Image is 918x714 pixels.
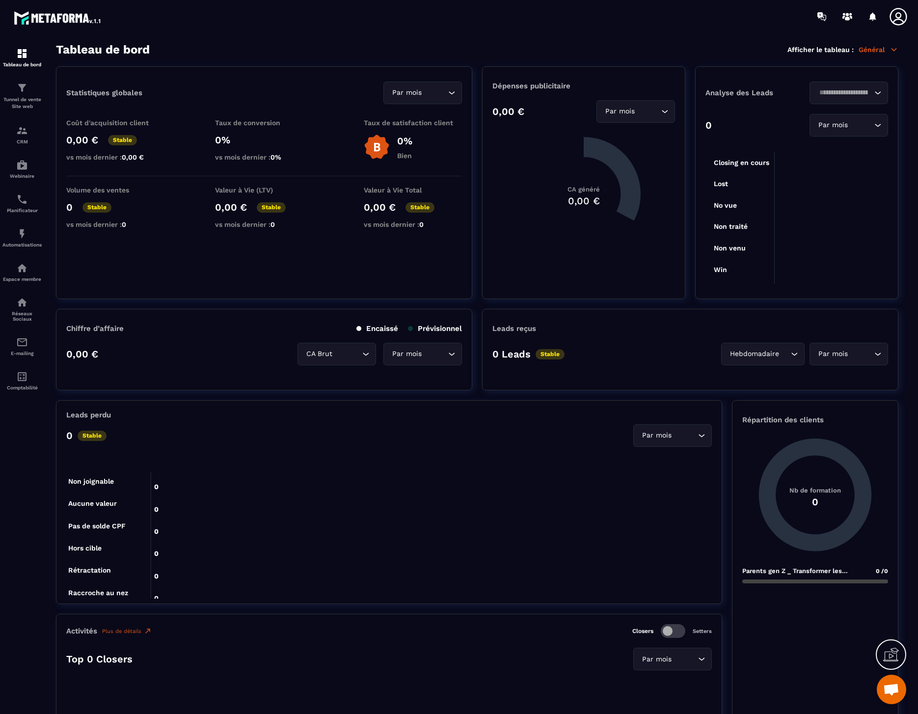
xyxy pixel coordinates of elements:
div: Search for option [383,82,462,104]
p: Activités [66,627,97,635]
a: schedulerschedulerPlanificateur [2,186,42,220]
p: Comptabilité [2,385,42,390]
input: Search for option [424,87,446,98]
tspan: Lost [714,180,728,188]
img: formation [16,125,28,137]
span: Par mois [640,654,674,665]
p: Répartition des clients [742,415,888,424]
p: Leads perdu [66,411,111,419]
a: emailemailE-mailing [2,329,42,363]
input: Search for option [424,349,446,359]
a: formationformationTableau de bord [2,40,42,75]
img: logo [14,9,102,27]
p: 0 [66,201,73,213]
p: Bien [397,152,412,160]
img: automations [16,228,28,240]
input: Search for option [674,430,696,441]
p: Leads reçus [492,324,536,333]
p: vs mois dernier : [215,153,313,161]
p: Encaissé [356,324,398,333]
p: vs mois dernier : [66,153,164,161]
p: Analyse des Leads [705,88,797,97]
p: Setters [693,628,712,634]
input: Search for option [781,349,788,359]
img: accountant [16,371,28,383]
tspan: Non venu [714,244,746,252]
img: narrow-up-right-o.6b7c60e2.svg [144,627,152,635]
p: Espace membre [2,276,42,282]
p: Tunnel de vente Site web [2,96,42,110]
p: CRM [2,139,42,144]
p: vs mois dernier : [215,220,313,228]
p: Stable [78,431,107,441]
a: accountantaccountantComptabilité [2,363,42,398]
tspan: Rétractation [68,566,111,574]
img: formation [16,82,28,94]
tspan: Pas de solde CPF [68,522,126,530]
span: Par mois [603,106,637,117]
p: 0% [397,135,412,147]
span: CA Brut [304,349,334,359]
p: Stable [536,349,565,359]
p: Stable [405,202,434,213]
a: formationformationTunnel de vente Site web [2,75,42,117]
p: Taux de conversion [215,119,313,127]
p: 0 [66,430,73,441]
p: Stable [82,202,111,213]
p: 0% [215,134,313,146]
p: Valeur à Vie (LTV) [215,186,313,194]
div: Search for option [721,343,805,365]
tspan: No vue [714,201,737,209]
p: vs mois dernier : [364,220,462,228]
a: Plus de détails [102,627,152,635]
div: Search for option [596,100,675,123]
div: Search for option [383,343,462,365]
a: formationformationCRM [2,117,42,152]
p: Général [859,45,898,54]
span: Par mois [390,349,424,359]
p: Stable [108,135,137,145]
tspan: Non traité [714,222,748,230]
tspan: Non joignable [68,477,114,486]
tspan: Raccroche au nez [68,589,128,597]
span: Par mois [640,430,674,441]
p: Valeur à Vie Total [364,186,462,194]
input: Search for option [674,654,696,665]
input: Search for option [850,349,872,359]
img: formation [16,48,28,59]
img: scheduler [16,193,28,205]
a: automationsautomationsAutomatisations [2,220,42,255]
input: Search for option [816,87,872,98]
p: Coût d'acquisition client [66,119,164,127]
p: Afficher le tableau : [787,46,854,54]
span: Hebdomadaire [728,349,781,359]
div: Search for option [810,114,888,137]
h3: Tableau de bord [56,43,150,56]
div: Open chat [877,675,906,704]
div: Search for option [633,648,712,670]
a: automationsautomationsWebinaire [2,152,42,186]
tspan: Hors cible [68,544,102,552]
input: Search for option [334,349,360,359]
p: vs mois dernier : [66,220,164,228]
span: 0 [122,220,126,228]
span: 0,00 € [122,153,144,161]
p: Top 0 Closers [66,653,133,665]
p: Parents gen Z _ Transformer les tensions en lien [742,567,871,575]
tspan: Closing en cours [714,159,769,167]
p: 0,00 € [215,201,247,213]
span: 0 [419,220,424,228]
p: 0,00 € [66,348,98,360]
p: 0,00 € [364,201,396,213]
a: social-networksocial-networkRéseaux Sociaux [2,289,42,329]
p: Stable [257,202,286,213]
div: Search for option [810,82,888,104]
p: Dépenses publicitaire [492,82,675,90]
p: Prévisionnel [408,324,462,333]
p: 0 [705,119,712,131]
span: 0 [270,220,275,228]
span: 0 /0 [876,568,888,575]
p: 0 Leads [492,348,531,360]
p: Automatisations [2,242,42,247]
input: Search for option [850,120,872,131]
